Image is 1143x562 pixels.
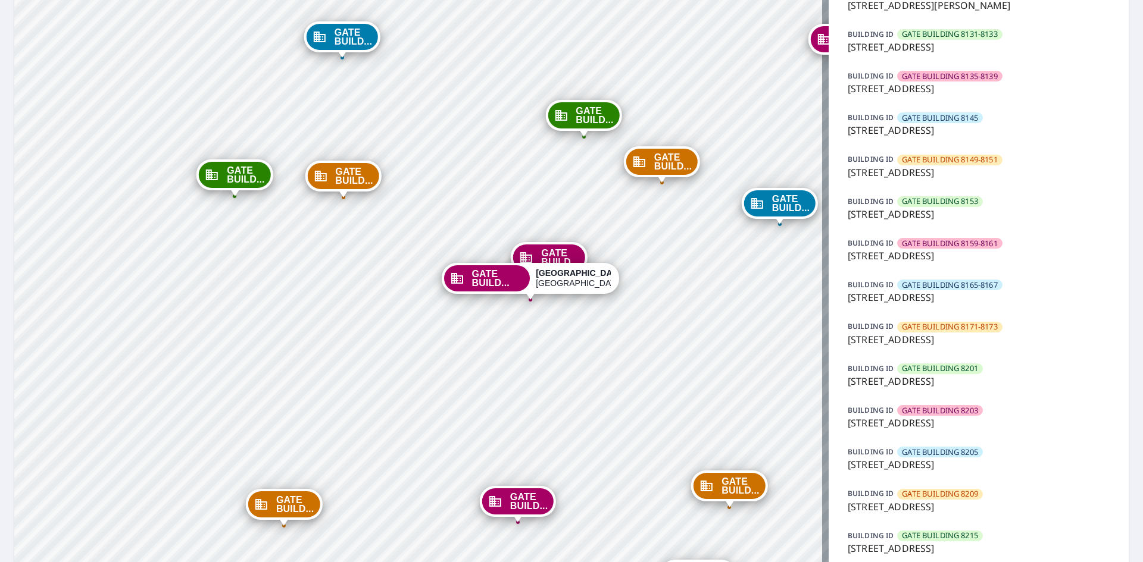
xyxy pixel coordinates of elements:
[305,161,381,197] div: Dropped pin, building GATE BUILDING 8231-8233, Commercial property, 8233 Southwestern Blvd Dallas...
[545,100,622,137] div: Dropped pin, building GATE BUILDING 8215, Commercial property, 8215 Southwestern Blvd Dallas, TX ...
[541,249,579,266] span: GATE BUILD...
[848,488,894,498] p: BUILDING ID
[848,405,894,415] p: BUILDING ID
[902,238,997,249] span: GATE BUILDING 8159-8161
[304,21,380,58] div: Dropped pin, building GATE BUILDING 8227, Commercial property, 8227 Southwestern Blvd Dallas, TX ...
[848,112,894,123] p: BUILDING ID
[848,290,1110,304] p: [STREET_ADDRESS]
[902,112,978,124] span: GATE BUILDING 8145
[848,447,894,457] p: BUILDING ID
[196,159,273,196] div: Dropped pin, building GATE BUILDING 8241-8243, Commercial property, 8241 Southwestern Blvd Dallas...
[808,24,885,61] div: Dropped pin, building GATE BUILDING 8203, Commercial property, 8203 Southwestern Blvd Dallas, TX ...
[848,530,894,541] p: BUILDING ID
[848,541,1110,555] p: [STREET_ADDRESS]
[335,167,373,185] span: GATE BUILD...
[848,29,894,39] p: BUILDING ID
[510,492,548,510] span: GATE BUILD...
[902,71,997,82] span: GATE BUILDING 8135-8139
[848,81,1110,96] p: [STREET_ADDRESS]
[848,363,894,373] p: BUILDING ID
[902,447,978,458] span: GATE BUILDING 8205
[536,268,625,278] strong: [GEOGRAPHIC_DATA]
[848,332,1110,347] p: [STREET_ADDRESS]
[902,363,978,374] span: GATE BUILDING 8201
[902,154,997,165] span: GATE BUILDING 8149-8151
[902,530,978,541] span: GATE BUILDING 8215
[848,321,894,331] p: BUILDING ID
[742,188,818,225] div: Dropped pin, building GATE BUILDING 8205, Commercial property, 8205 Southwestern Blvd Dallas, TX ...
[772,194,810,212] span: GATE BUILD...
[902,488,978,500] span: GATE BUILDING 8209
[848,154,894,164] p: BUILDING ID
[848,280,894,290] p: BUILDING ID
[848,123,1110,137] p: [STREET_ADDRESS]
[848,238,894,248] p: BUILDING ID
[335,28,372,46] span: GATE BUILD...
[480,486,556,523] div: Dropped pin, building GATE BUILDING 8159-8161, Commercial property, 8135 Southwestern Blvd Dallas...
[246,489,322,526] div: Dropped pin, building GATE BUILDING 8149-8151, Commercial property, 8131 Southwestern Blvd Dallas...
[848,196,894,206] p: BUILDING ID
[276,495,314,513] span: GATE BUILD...
[691,470,767,507] div: Dropped pin, building GATE BUILDING 8171-8173, Commercial property, 8219 Southwestern Blvd Dallas...
[848,207,1110,221] p: [STREET_ADDRESS]
[902,321,997,332] span: GATE BUILDING 8171-8173
[902,196,978,207] span: GATE BUILDING 8153
[848,40,1110,54] p: [STREET_ADDRESS]
[902,29,997,40] span: GATE BUILDING 8131-8133
[848,457,1110,472] p: [STREET_ADDRESS]
[471,269,524,287] span: GATE BUILD...
[227,166,264,184] span: GATE BUILD...
[654,153,692,171] span: GATE BUILD...
[536,268,610,288] div: [GEOGRAPHIC_DATA]
[624,146,700,183] div: Dropped pin, building GATE BUILDING 8209, Commercial property, 8209 Southwestern Blvd Dallas, TX ...
[848,374,1110,388] p: [STREET_ADDRESS]
[848,500,1110,514] p: [STREET_ADDRESS]
[902,280,997,291] span: GATE BUILDING 8165-8167
[848,165,1110,180] p: [STREET_ADDRESS]
[441,263,619,300] div: Dropped pin, building GATE BUILDING 8219-8221, Commercial property, 8221 Southwestern Blvd Dallas...
[576,106,613,124] span: GATE BUILD...
[511,242,587,279] div: Dropped pin, building GATE BUILDING 8275, Commercial property, 8275 Southwestern Blvd Dallas, TX ...
[902,405,978,416] span: GATE BUILDING 8203
[848,416,1110,430] p: [STREET_ADDRESS]
[722,477,759,495] span: GATE BUILD...
[848,249,1110,263] p: [STREET_ADDRESS]
[848,71,894,81] p: BUILDING ID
